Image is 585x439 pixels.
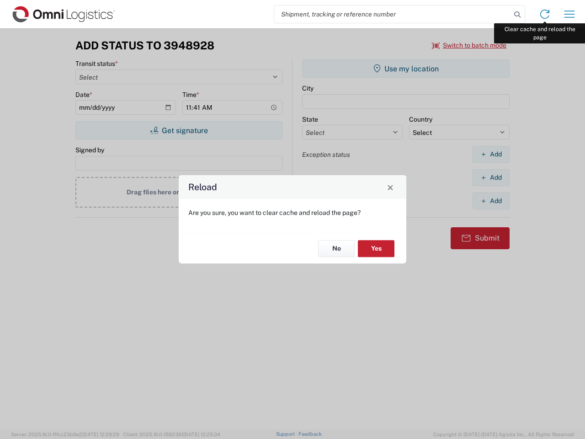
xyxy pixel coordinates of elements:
p: Are you sure, you want to clear cache and reload the page? [188,209,397,217]
button: Close [384,181,397,193]
input: Shipment, tracking or reference number [274,5,511,23]
button: No [318,240,355,257]
h4: Reload [188,181,217,194]
button: Yes [358,240,394,257]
